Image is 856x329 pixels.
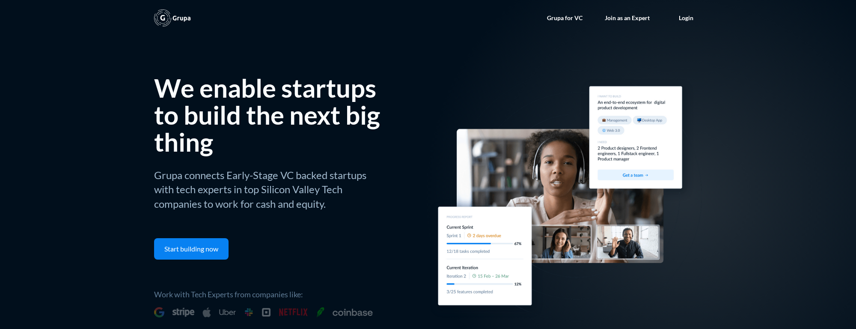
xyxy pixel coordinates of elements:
p: Work with Tech Experts from companies like: [154,287,428,300]
a: Grupa for VC [538,5,591,31]
a: home [154,9,191,27]
a: Login [670,5,702,31]
a: Join as an Expert [596,5,658,31]
h1: We enable startups to build the next big thing [154,72,380,157]
p: Grupa connects Early-Stage VC backed startups with tech experts in top Silicon Valley Tech compan... [154,166,388,211]
a: Start building now [154,238,229,260]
